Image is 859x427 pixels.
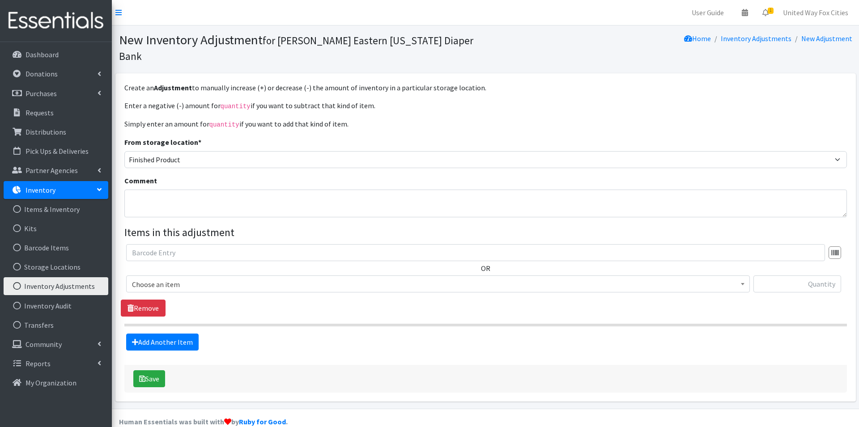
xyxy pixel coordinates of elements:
span: Choose an item [132,278,744,291]
p: Pick Ups & Deliveries [26,147,89,156]
p: Simply enter an amount for if you want to add that kind of item. [124,118,847,130]
a: Distributions [4,123,108,141]
a: My Organization [4,374,108,392]
p: Enter a negative (-) amount for if you want to subtract that kind of item. [124,100,847,111]
a: Inventory Adjustments [721,34,791,43]
h1: New Inventory Adjustment [119,32,482,63]
p: My Organization [26,378,77,387]
a: Community [4,335,108,353]
legend: Items in this adjustment [124,224,847,241]
a: Requests [4,104,108,122]
code: quantity [209,121,239,128]
a: Inventory [4,181,108,199]
a: Dashboard [4,46,108,63]
p: Reports [26,359,51,368]
button: Save [133,370,165,387]
span: 1 [768,8,774,14]
p: Purchases [26,89,57,98]
strong: Adjustment [154,83,192,92]
a: Pick Ups & Deliveries [4,142,108,160]
input: Barcode Entry [126,244,825,261]
a: United Way Fox Cities [776,4,855,21]
a: User Guide [685,4,731,21]
a: Kits [4,220,108,237]
img: HumanEssentials [4,6,108,36]
a: Reports [4,355,108,372]
a: Transfers [4,316,108,334]
p: Inventory [26,186,55,194]
strong: Human Essentials was built with by . [119,417,288,426]
span: Choose an item [126,275,750,292]
small: for [PERSON_NAME] Eastern [US_STATE] Diaper Bank [119,34,473,63]
a: Donations [4,65,108,83]
a: Storage Locations [4,258,108,276]
p: Donations [26,69,58,78]
a: Barcode Items [4,239,108,257]
label: OR [481,263,490,274]
p: Community [26,340,62,349]
p: Distributions [26,127,66,136]
p: Requests [26,108,54,117]
p: Create an to manually increase (+) or decrease (-) the amount of inventory in a particular storag... [124,82,847,93]
a: Purchases [4,85,108,102]
p: Partner Agencies [26,166,78,175]
a: Add Another Item [126,334,199,351]
code: quantity [221,103,251,110]
a: Home [684,34,711,43]
a: Inventory Adjustments [4,277,108,295]
a: New Adjustment [801,34,852,43]
a: Items & Inventory [4,200,108,218]
a: Ruby for Good [239,417,286,426]
input: Quantity [753,275,841,292]
label: Comment [124,175,157,186]
abbr: required [198,138,201,147]
label: From storage location [124,137,201,148]
p: Dashboard [26,50,59,59]
a: Inventory Audit [4,297,108,315]
a: 1 [755,4,776,21]
a: Partner Agencies [4,161,108,179]
a: Remove [121,300,166,317]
